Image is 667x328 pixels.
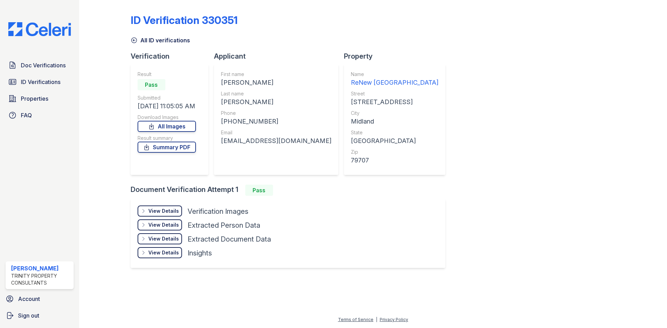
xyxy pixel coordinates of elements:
div: Extracted Person Data [188,220,260,230]
span: Properties [21,94,48,103]
a: Account [3,292,76,306]
a: All Images [138,121,196,132]
div: Phone [221,110,331,117]
div: Last name [221,90,331,97]
div: City [351,110,438,117]
div: View Details [148,235,179,242]
div: Document Verification Attempt 1 [131,185,451,196]
div: ReNew [GEOGRAPHIC_DATA] [351,78,438,87]
div: Verification [131,51,214,61]
div: View Details [148,249,179,256]
a: Name ReNew [GEOGRAPHIC_DATA] [351,71,438,87]
div: Property [344,51,451,61]
div: Name [351,71,438,78]
div: State [351,129,438,136]
div: [DATE] 11:05:05 AM [138,101,196,111]
a: Properties [6,92,74,106]
div: Verification Images [188,207,248,216]
div: [PERSON_NAME] [11,264,71,272]
span: FAQ [21,111,32,119]
div: [PERSON_NAME] [221,78,331,87]
div: Street [351,90,438,97]
div: Insights [188,248,212,258]
span: ID Verifications [21,78,60,86]
a: All ID verifications [131,36,190,44]
div: Midland [351,117,438,126]
div: Result [138,71,196,78]
img: CE_Logo_Blue-a8612792a0a2168367f1c8372b55b34899dd931a85d93a1a3d3e32e68fde9ad4.png [3,22,76,36]
div: Email [221,129,331,136]
div: | [376,317,377,322]
div: Extracted Document Data [188,234,271,244]
span: Account [18,295,40,303]
div: Pass [245,185,273,196]
div: View Details [148,208,179,215]
a: ID Verifications [6,75,74,89]
a: Terms of Service [338,317,373,322]
span: Doc Verifications [21,61,66,69]
a: FAQ [6,108,74,122]
a: Sign out [3,309,76,322]
span: Sign out [18,311,39,320]
div: [PHONE_NUMBER] [221,117,331,126]
div: Trinity Property Consultants [11,272,71,286]
div: Download Images [138,114,196,121]
div: Applicant [214,51,344,61]
div: Pass [138,79,165,90]
div: Zip [351,149,438,155]
div: [STREET_ADDRESS] [351,97,438,107]
div: First name [221,71,331,78]
a: Doc Verifications [6,58,74,72]
div: Submitted [138,94,196,101]
div: [GEOGRAPHIC_DATA] [351,136,438,146]
div: Result summary [138,135,196,142]
div: 79707 [351,155,438,165]
div: ID Verification 330351 [131,14,238,26]
div: View Details [148,221,179,228]
a: Privacy Policy [380,317,408,322]
div: [PERSON_NAME] [221,97,331,107]
div: [EMAIL_ADDRESS][DOMAIN_NAME] [221,136,331,146]
a: Summary PDF [138,142,196,153]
